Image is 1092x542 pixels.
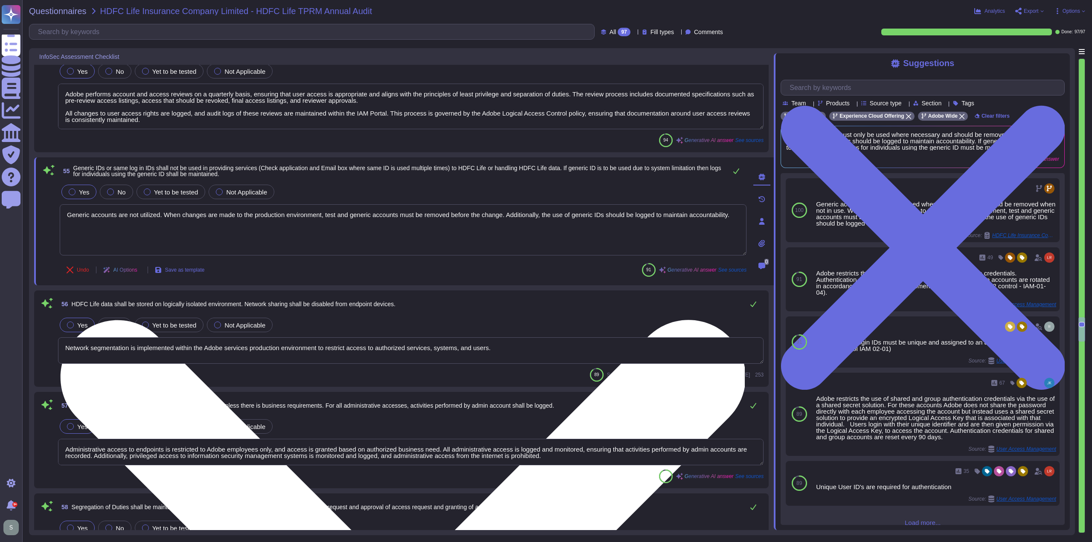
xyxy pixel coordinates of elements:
[100,7,372,15] span: HDFC Life Insurance Company Limited - HDFC Life TPRM Annual Audit
[12,502,17,507] div: 9+
[974,8,1005,14] button: Analytics
[1044,252,1054,263] img: user
[58,439,764,465] textarea: Administrative access to endpoints is restricted to Adobe employees only, and access is granted b...
[3,520,19,535] img: user
[781,519,1065,526] span: Load more...
[77,68,87,75] span: Yes
[1044,466,1054,476] img: user
[663,138,668,142] span: 94
[985,9,1005,14] span: Analytics
[694,29,723,35] span: Comments
[753,372,764,377] span: 253
[968,446,1056,452] span: Source:
[117,188,125,196] span: No
[152,68,197,75] span: Yet to be tested
[58,504,68,510] span: 58
[735,474,764,479] span: See sources
[1061,30,1073,34] span: Done:
[795,208,804,213] span: 100
[796,412,802,417] span: 89
[964,469,969,474] span: 35
[116,68,124,75] span: No
[1063,9,1080,14] span: Options
[663,474,668,478] span: 91
[79,188,89,196] span: Yes
[154,188,198,196] span: Yet to be tested
[58,301,68,307] span: 56
[618,28,630,36] div: 97
[968,496,1056,502] span: Source:
[685,138,734,143] span: Generative AI answer
[34,24,594,39] input: Search by keywords
[1044,322,1054,332] img: user
[610,29,616,35] span: All
[816,395,1056,440] div: Adobe restricts the use of shared and group authentication credentials via the use of a shared se...
[1024,9,1039,14] span: Export
[39,54,119,60] span: InfoSec Assessment Checklist
[796,277,802,282] span: 91
[1044,378,1054,388] img: user
[60,204,746,255] textarea: Generic accounts are not utilized. When changes are made to the production environment, test and ...
[816,484,1056,490] div: Unique User ID's are required for authentication
[785,80,1064,95] input: Search by keywords
[60,168,70,174] span: 55
[735,138,764,143] span: See sources
[651,29,674,35] span: Fill types
[58,84,764,129] textarea: Adobe performs account and access reviews on a quarterly basis, ensuring that user access is appr...
[594,372,599,377] span: 89
[996,446,1056,452] span: User Access Management
[796,481,802,486] span: 89
[224,68,265,75] span: Not Applicable
[29,7,87,15] span: Questionnaires
[996,496,1056,501] span: User Access Management
[1075,30,1085,34] span: 97 / 97
[58,337,764,364] textarea: Network segmentation is implemented within the Adobe services production environment to restrict ...
[646,267,651,272] span: 91
[58,403,68,409] span: 57
[2,518,25,537] button: user
[73,165,721,177] span: Generic IDs or same log in IDs shall not be used in providing services (Check application and Ema...
[226,188,267,196] span: Not Applicable
[796,339,802,345] span: 91
[764,259,769,265] span: 0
